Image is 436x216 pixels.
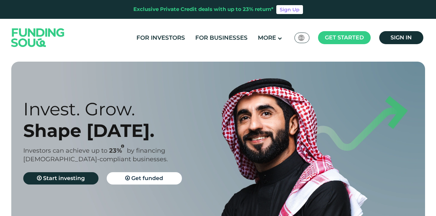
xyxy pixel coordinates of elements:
[131,175,163,181] span: Get funded
[391,34,412,41] span: Sign in
[43,175,85,181] span: Start investing
[23,120,230,141] div: Shape [DATE].
[23,172,98,185] a: Start investing
[379,31,423,44] a: Sign in
[109,147,127,154] span: 23%
[121,144,124,148] i: 23% IRR (expected) ~ 15% Net yield (expected)
[23,147,107,154] span: Investors can achieve up to
[325,34,364,41] span: Get started
[276,5,303,14] a: Sign Up
[194,32,249,43] a: For Businesses
[298,35,304,41] img: SA Flag
[135,32,187,43] a: For Investors
[4,20,71,55] img: Logo
[107,172,182,185] a: Get funded
[133,5,274,13] div: Exclusive Private Credit deals with up to 23% return*
[258,34,276,41] span: More
[23,147,168,163] span: by financing [DEMOGRAPHIC_DATA]-compliant businesses.
[23,98,230,120] div: Invest. Grow.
